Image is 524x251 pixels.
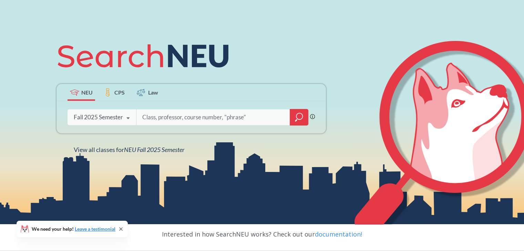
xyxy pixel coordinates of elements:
span: NEU Fall 2025 Semester [124,146,184,153]
input: Class, professor, course number, "phrase" [142,110,285,124]
svg: magnifying glass [295,112,303,122]
a: documentation! [315,230,362,238]
span: Law [148,88,158,96]
span: CPS [114,88,125,96]
span: View all classes for [74,146,184,153]
span: NEU [81,88,93,96]
div: magnifying glass [290,109,308,125]
div: Fall 2025 Semester [74,113,123,121]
